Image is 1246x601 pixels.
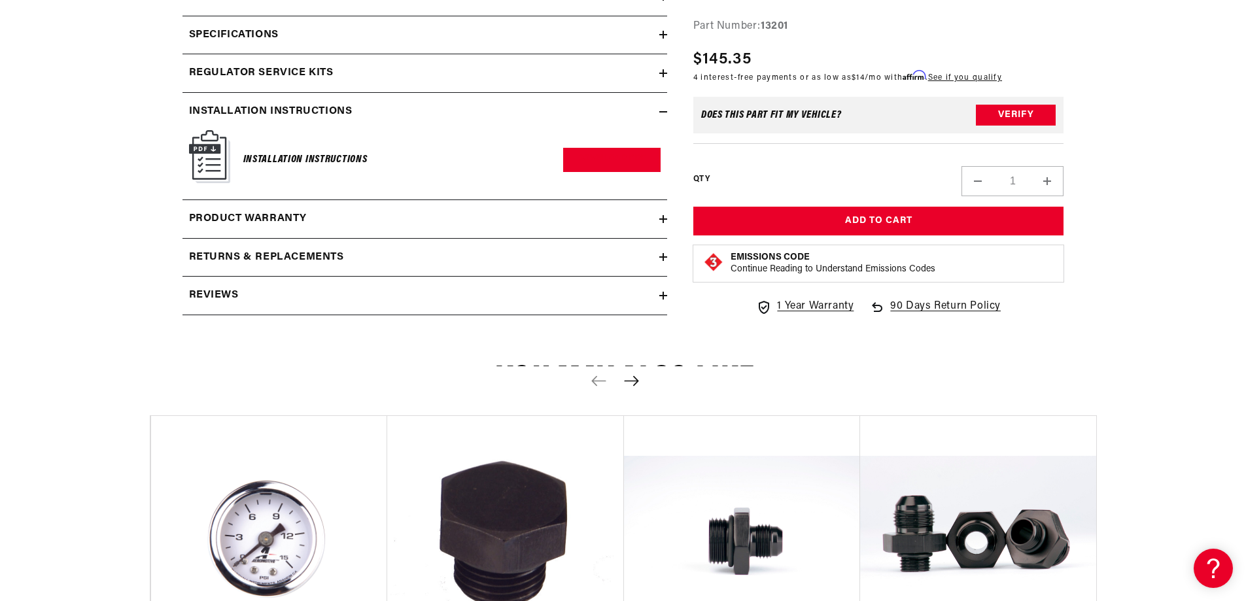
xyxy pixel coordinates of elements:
[703,252,724,273] img: Emissions code
[189,130,230,183] img: Instruction Manual
[182,54,667,92] summary: Regulator Service Kits
[182,277,667,315] summary: Reviews
[890,298,1001,328] span: 90 Days Return Policy
[182,16,667,54] summary: Specifications
[585,366,614,395] button: Previous slide
[903,71,926,80] span: Affirm
[976,105,1056,126] button: Verify
[777,298,854,315] span: 1 Year Warranty
[182,200,667,238] summary: Product warranty
[928,74,1002,82] a: See if you qualify - Learn more about Affirm Financing (opens in modal)
[693,71,1002,84] p: 4 interest-free payments or as low as /mo with .
[731,264,935,275] p: Continue Reading to Understand Emissions Codes
[563,148,661,172] a: Download PDF
[150,365,1097,396] h2: You may also like
[617,366,646,395] button: Next slide
[756,298,854,315] a: 1 Year Warranty
[189,65,334,82] h2: Regulator Service Kits
[693,48,752,71] span: $145.35
[869,298,1001,328] a: 90 Days Return Policy
[731,252,810,262] strong: Emissions Code
[189,211,307,228] h2: Product warranty
[189,103,353,120] h2: Installation Instructions
[852,74,865,82] span: $14
[189,287,239,304] h2: Reviews
[693,207,1064,236] button: Add to Cart
[182,93,667,131] summary: Installation Instructions
[189,27,279,44] h2: Specifications
[693,173,710,184] label: QTY
[701,110,842,120] div: Does This part fit My vehicle?
[243,151,368,169] h6: Installation Instructions
[182,239,667,277] summary: Returns & replacements
[731,252,935,275] button: Emissions CodeContinue Reading to Understand Emissions Codes
[761,20,788,31] strong: 13201
[189,249,344,266] h2: Returns & replacements
[693,18,1064,35] div: Part Number:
